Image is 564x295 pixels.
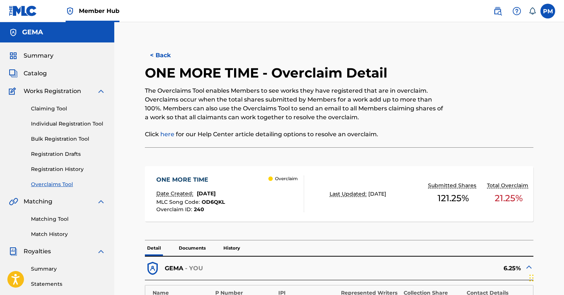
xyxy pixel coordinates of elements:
[490,4,505,18] a: Public Search
[165,264,183,273] p: GEMA
[24,87,81,96] span: Works Registration
[9,197,18,206] img: Matching
[543,188,564,248] iframe: Resource Center
[31,215,105,223] a: Matching Tool
[525,263,533,271] img: expand-cell-toggle
[31,150,105,158] a: Registration Drafts
[31,181,105,188] a: Overclaims Tool
[145,130,444,139] p: Click for our Help Center article detailing options to resolve an overclaim.
[97,87,105,96] img: expand
[145,240,163,256] p: Detail
[31,135,105,143] a: Bulk Registration Tool
[97,247,105,256] img: expand
[9,247,18,256] img: Royalties
[22,28,43,37] h5: GEMA
[31,230,105,238] a: Match History
[493,7,502,16] img: search
[31,265,105,273] a: Summary
[97,197,105,206] img: expand
[9,69,47,78] a: CatalogCatalog
[156,199,202,205] span: MLC Song Code :
[24,69,47,78] span: Catalog
[145,166,534,222] a: ONE MORE TIMEDate Created:[DATE]MLC Song Code:OD6QKLOverclaim ID:240 OverclaimLast Updated:[DATE]...
[194,206,204,213] span: 240
[509,4,524,18] div: Help
[145,46,189,65] button: < Back
[24,51,53,60] span: Summary
[31,280,105,288] a: Statements
[160,131,174,138] a: here
[156,190,195,198] p: Date Created:
[177,240,208,256] p: Documents
[79,7,119,15] span: Member Hub
[9,6,37,16] img: MLC Logo
[145,261,160,276] img: dfb38c8551f6dcc1ac04.svg
[495,192,523,205] span: 21.25 %
[185,264,203,273] p: - YOU
[428,182,478,189] p: Submitted Shares
[330,190,368,198] p: Last Updated:
[527,260,564,295] div: Chat-Widget
[9,69,18,78] img: Catalog
[529,267,534,289] div: Ziehen
[31,120,105,128] a: Individual Registration Tool
[24,247,51,256] span: Royalties
[24,197,52,206] span: Matching
[9,87,18,96] img: Works Registration
[368,191,386,197] span: [DATE]
[156,206,194,213] span: Overclaim ID :
[66,7,74,16] img: Top Rightsholder
[202,199,225,205] span: OD6QKL
[145,86,444,122] p: The Overclaims Tool enables Members to see works they have registered that are in overclaim. Over...
[275,175,298,182] p: Overclaim
[9,28,18,37] img: Accounts
[527,260,564,295] iframe: Chat Widget
[438,192,469,205] span: 121.25 %
[512,7,521,16] img: help
[339,261,533,276] div: 6.25%
[540,4,555,18] div: User Menu
[156,175,225,184] div: ONE MORE TIME
[31,165,105,173] a: Registration History
[221,240,242,256] p: History
[9,51,18,60] img: Summary
[145,65,391,81] h2: ONE MORE TIME - Overclaim Detail
[9,51,53,60] a: SummarySummary
[529,7,536,15] div: Notifications
[197,190,216,197] span: [DATE]
[487,182,530,189] p: Total Overclaim
[31,105,105,113] a: Claiming Tool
